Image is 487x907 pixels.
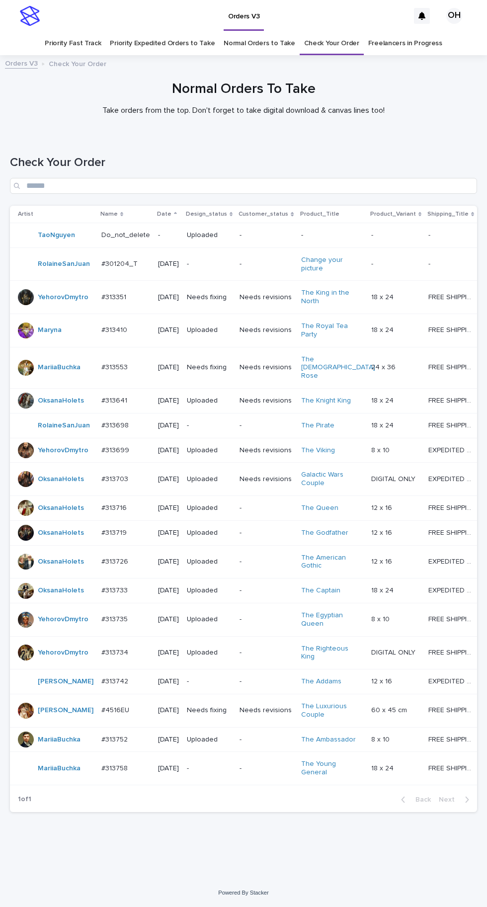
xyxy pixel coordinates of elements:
[110,32,215,55] a: Priority Expedited Orders to Take
[49,58,106,69] p: Check Your Order
[371,613,392,624] p: 8 x 10
[187,529,232,537] p: Uploaded
[20,6,40,26] img: stacker-logo-s-only.png
[187,558,232,566] p: Uploaded
[38,504,84,512] a: OksanaHolets
[428,502,476,512] p: FREE SHIPPING - preview in 1-2 business days, after your approval delivery will take 5-10 b.d.
[428,324,476,334] p: FREE SHIPPING - preview in 1-2 business days, after your approval delivery will take 5-10 b.d.
[240,558,293,566] p: -
[446,8,462,24] div: OH
[428,647,476,657] p: FREE SHIPPING - preview in 1-2 business days, after your approval delivery will take 5-10 b.d.
[101,675,130,686] p: #313742
[301,421,334,430] a: The Pirate
[101,444,131,455] p: #313699
[301,231,363,240] p: -
[240,363,293,372] p: Needs revisions
[158,231,179,240] p: -
[240,764,293,773] p: -
[301,471,363,488] a: Galactic Wars Couple
[158,363,179,372] p: [DATE]
[371,527,394,537] p: 12 x 16
[187,504,232,512] p: Uploaded
[240,586,293,595] p: -
[101,647,130,657] p: #313734
[409,796,431,803] span: Back
[301,760,363,777] a: The Young General
[428,444,476,455] p: EXPEDITED SHIPPING - preview in 1 business day; delivery up to 5 business days after your approval.
[10,787,39,812] p: 1 of 1
[428,258,432,268] p: -
[371,556,394,566] p: 12 x 16
[301,529,348,537] a: The Godfather
[368,32,442,55] a: Freelancers in Progress
[187,231,232,240] p: Uploaded
[239,209,288,220] p: Customer_status
[38,293,88,302] a: YehorovDmytro
[240,231,293,240] p: -
[240,260,293,268] p: -
[158,397,179,405] p: [DATE]
[38,231,75,240] a: TaoNguyen
[240,736,293,744] p: -
[187,677,232,686] p: -
[187,736,232,744] p: Uploaded
[224,32,295,55] a: Normal Orders to Take
[187,326,232,334] p: Uploaded
[371,324,396,334] p: 18 x 24
[427,209,469,220] p: Shipping_Title
[428,734,476,744] p: FREE SHIPPING - preview in 1-2 business days, after your approval delivery will take 5-10 b.d.
[38,529,84,537] a: OksanaHolets
[10,178,477,194] input: Search
[101,584,130,595] p: #313733
[158,558,179,566] p: [DATE]
[240,504,293,512] p: -
[101,556,130,566] p: #313726
[301,446,335,455] a: The Viking
[304,32,359,55] a: Check Your Order
[428,527,476,537] p: FREE SHIPPING - preview in 1-2 business days, after your approval delivery will take 5-10 b.d.
[435,795,477,804] button: Next
[371,395,396,405] p: 18 x 24
[101,704,131,715] p: #4516EU
[38,326,62,334] a: Maryna
[240,475,293,484] p: Needs revisions
[101,734,130,744] p: #313752
[158,421,179,430] p: [DATE]
[101,324,129,334] p: #313410
[158,736,179,744] p: [DATE]
[301,355,375,380] a: The [DEMOGRAPHIC_DATA] Rose
[393,795,435,804] button: Back
[38,421,90,430] a: RolaineSanJuan
[240,397,293,405] p: Needs revisions
[240,615,293,624] p: -
[301,736,356,744] a: The Ambassador
[38,586,84,595] a: OksanaHolets
[370,209,416,220] p: Product_Variant
[158,615,179,624] p: [DATE]
[371,444,392,455] p: 8 x 10
[301,289,363,306] a: The King in the North
[45,106,442,115] p: Take orders from the top. Don't forget to take digital download & canvas lines too!
[301,554,363,571] a: The American Gothic
[371,419,396,430] p: 18 x 24
[157,209,171,220] p: Date
[240,649,293,657] p: -
[158,504,179,512] p: [DATE]
[371,584,396,595] p: 18 x 24
[218,890,268,896] a: Powered By Stacker
[240,677,293,686] p: -
[101,258,140,268] p: #301204_T
[38,706,93,715] a: [PERSON_NAME]
[38,446,88,455] a: YehorovDmytro
[101,502,129,512] p: #313716
[38,649,88,657] a: YehorovDmytro
[428,675,476,686] p: EXPEDITED SHIPPING - preview in 1 business day; delivery up to 5 business days after your approval.
[101,229,152,240] p: Do_not_delete
[371,734,392,744] p: 8 x 10
[100,209,118,220] p: Name
[187,586,232,595] p: Uploaded
[240,326,293,334] p: Needs revisions
[428,361,476,372] p: FREE SHIPPING - preview in 1-2 business days, after your approval delivery will take 5-10 b.d.
[158,446,179,455] p: [DATE]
